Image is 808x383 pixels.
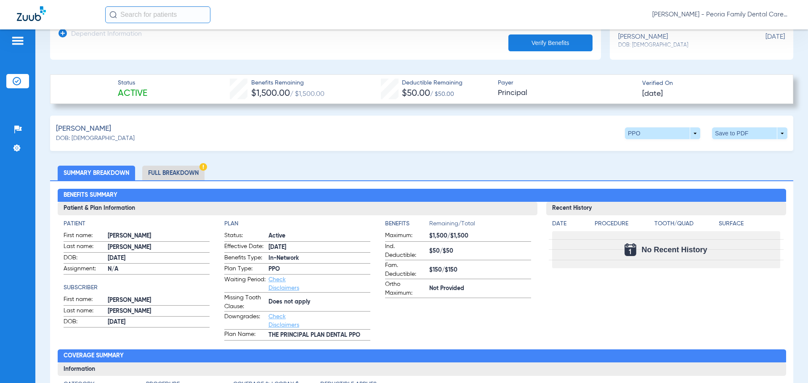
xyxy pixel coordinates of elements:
h3: Dependent Information [71,30,142,39]
h4: Date [552,219,587,228]
span: DOB: [64,317,105,328]
span: Deductible Remaining [402,79,462,87]
h3: Information [58,362,786,376]
span: Active [268,232,370,240]
span: Fam. Deductible: [385,261,426,279]
span: THE PRINCIPAL PLAN DENTAL PPO [268,331,370,340]
span: Remaining/Total [429,219,531,231]
span: [PERSON_NAME] [108,307,210,316]
span: Benefits Type: [224,254,266,264]
app-breakdown-title: Procedure [595,219,652,231]
span: Does not apply [268,298,370,306]
li: Summary Breakdown [58,166,135,180]
span: Plan Type: [224,264,266,275]
span: [PERSON_NAME] - Peoria Family Dental Care [652,11,791,19]
span: Principal [498,88,635,98]
span: [DATE] [108,254,210,263]
span: [PERSON_NAME] [108,232,210,240]
span: Status: [224,231,266,241]
span: Ortho Maximum: [385,280,426,298]
span: $150/$150 [429,266,531,275]
span: $1,500/$1,500 [429,232,531,240]
h4: Subscriber [64,283,210,292]
span: [DATE] [642,89,663,99]
span: [DATE] [743,33,785,49]
span: First name: [64,231,105,241]
span: Plan Name: [224,330,266,340]
span: Active [118,88,147,100]
span: Payer [498,79,635,87]
span: [PERSON_NAME] [108,243,210,252]
span: N/A [108,265,210,274]
input: Search for patients [105,6,210,23]
span: [DATE] [108,318,210,327]
span: First name: [64,295,105,305]
span: / $50.00 [430,91,454,97]
span: Last name: [64,242,105,252]
app-breakdown-title: Surface [719,219,780,231]
span: [DATE] [268,243,370,252]
h3: Recent History [546,202,786,215]
h3: Patient & Plan Information [58,202,537,215]
h4: Surface [719,219,780,228]
span: Not Provided [429,284,531,293]
span: Missing Tooth Clause: [224,293,266,311]
span: / $1,500.00 [290,91,324,98]
a: Check Disclaimers [268,277,299,291]
span: In-Network [268,254,370,263]
app-breakdown-title: Date [552,219,587,231]
span: Verified On [642,79,779,88]
span: DOB: [DEMOGRAPHIC_DATA] [56,134,135,143]
div: [PERSON_NAME] [618,33,743,49]
span: Effective Date: [224,242,266,252]
h2: Coverage Summary [58,349,786,363]
h2: Benefits Summary [58,189,786,202]
h4: Plan [224,219,370,228]
span: $50/$50 [429,247,531,256]
img: hamburger-icon [11,36,24,46]
button: Verify Benefits [508,34,593,51]
span: [PERSON_NAME] [56,124,111,134]
span: $1,500.00 [251,89,290,98]
span: Waiting Period: [224,275,266,292]
h4: Patient [64,219,210,228]
a: Check Disclaimers [268,314,299,328]
span: Benefits Remaining [251,79,324,87]
span: Last name: [64,306,105,317]
app-breakdown-title: Tooth/Quad [654,219,716,231]
h4: Benefits [385,219,429,228]
span: PPO [268,265,370,274]
span: Maximum: [385,231,426,241]
button: Save to PDF [712,127,787,139]
h4: Procedure [595,219,652,228]
app-breakdown-title: Benefits [385,219,429,231]
span: Ind. Deductible: [385,242,426,260]
span: Status [118,79,147,87]
span: DOB: [DEMOGRAPHIC_DATA] [618,42,743,49]
li: Full Breakdown [142,166,205,180]
span: [PERSON_NAME] [108,296,210,305]
img: Zuub Logo [17,6,46,21]
span: No Recent History [641,246,707,254]
h4: Tooth/Quad [654,219,716,228]
button: PPO [625,127,700,139]
span: Downgrades: [224,312,266,329]
span: Assignment: [64,264,105,275]
span: DOB: [64,254,105,264]
img: Hazard [199,163,207,171]
span: $50.00 [402,89,430,98]
img: Search Icon [109,11,117,18]
img: Calendar [625,243,636,256]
